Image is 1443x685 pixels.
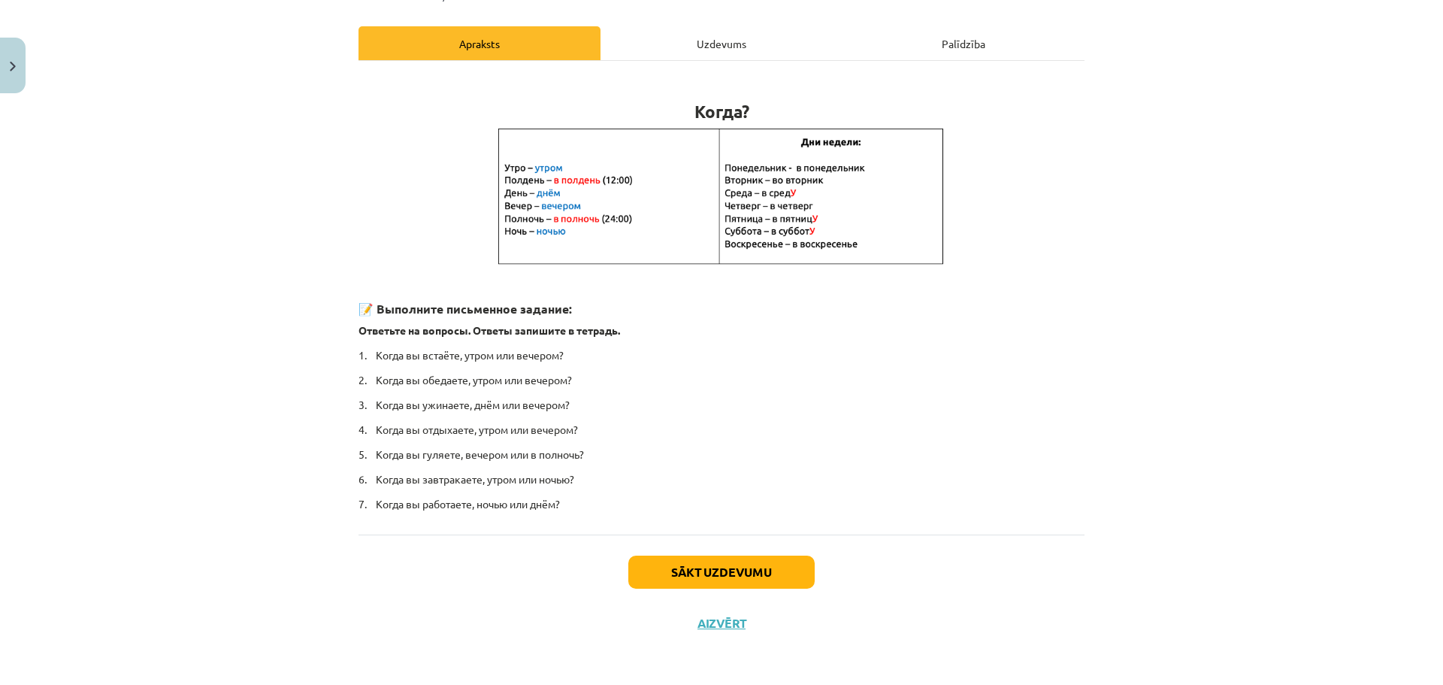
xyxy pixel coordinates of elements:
[10,62,16,71] img: icon-close-lesson-0947bae3869378f0d4975bcd49f059093ad1ed9edebbc8119c70593378902aed.svg
[600,26,843,60] div: Uzdevums
[358,26,600,60] div: Apraksts
[358,347,1085,363] p: 1. Когда вы встаёте, утром или вечером?
[358,471,1085,487] p: 6. Когда вы завтракаете, утром или ночью?
[358,301,572,317] strong: 📝 Выполните письменное задание:
[358,323,620,337] b: Ответьте на вопросы. Ответы запишите в тетрадь.
[358,496,1085,512] p: 7. Когда вы работаете, ночью или днём?
[358,422,1085,438] p: 4. Когда вы отдыхаете, утром или вечером?
[358,397,1085,413] p: 3. Когда вы ужинаете, днём или вечером?
[628,556,815,589] button: Sākt uzdevumu
[694,101,749,123] strong: Когда?
[693,616,750,631] button: Aizvērt
[843,26,1085,60] div: Palīdzība
[358,372,1085,388] p: 2. Когда вы обедаете, утром или вечером?
[358,447,1085,462] p: 5. Когда вы гуляете, вечером или в полночь?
